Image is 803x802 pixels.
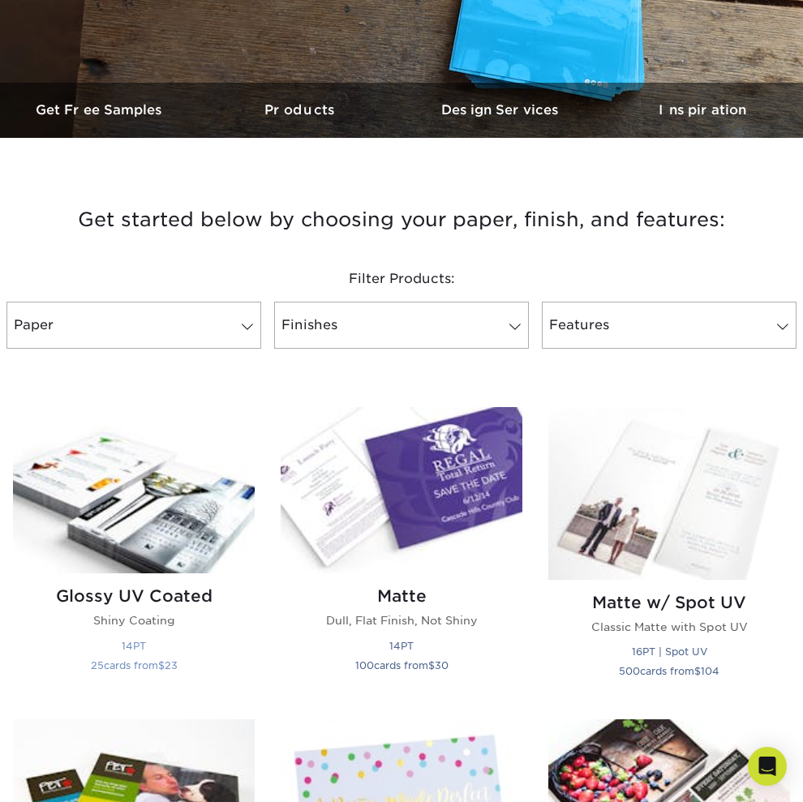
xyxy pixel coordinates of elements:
[13,586,255,606] h2: Glossy UV Coated
[435,659,449,671] span: 30
[619,665,719,677] small: cards from
[122,640,146,652] small: 14PT
[428,659,435,671] span: $
[355,659,374,671] span: 100
[13,407,255,574] img: Glossy UV Coated Postcards
[281,586,522,606] h2: Matte
[401,83,603,137] a: Design Services
[281,612,522,628] p: Dull, Flat Finish, Not Shiny
[748,747,787,786] div: Open Intercom Messenger
[401,102,603,118] h3: Design Services
[91,659,178,671] small: cards from
[158,659,165,671] span: $
[548,593,790,612] h2: Matte w/ Spot UV
[13,407,255,700] a: Glossy UV Coated Postcards Glossy UV Coated Shiny Coating 14PT 25cards from$23
[548,407,790,580] img: Matte w/ Spot UV Postcards
[281,407,522,700] a: Matte Postcards Matte Dull, Flat Finish, Not Shiny 14PT 100cards from$30
[548,619,790,635] p: Classic Matte with Spot UV
[274,302,529,349] a: Finishes
[542,302,797,349] a: Features
[12,196,791,237] h3: Get started below by choosing your paper, finish, and features:
[13,612,255,628] p: Shiny Coating
[201,102,402,118] h3: Products
[201,83,402,137] a: Products
[632,645,707,658] small: 16PT | Spot UV
[619,665,640,677] span: 500
[389,640,414,652] small: 14PT
[694,665,701,677] span: $
[6,302,261,349] a: Paper
[701,665,719,677] span: 104
[91,659,104,671] span: 25
[355,659,449,671] small: cards from
[281,407,522,574] img: Matte Postcards
[548,407,790,700] a: Matte w/ Spot UV Postcards Matte w/ Spot UV Classic Matte with Spot UV 16PT | Spot UV 500cards fr...
[165,659,178,671] span: 23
